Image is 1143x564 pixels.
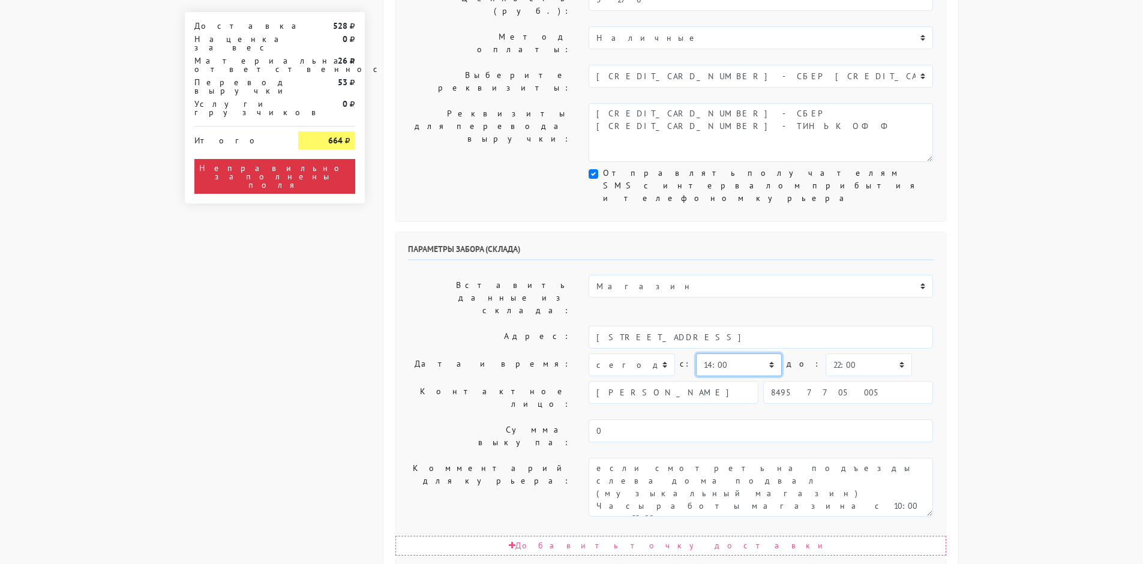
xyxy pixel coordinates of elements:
label: Дата и время: [399,353,580,376]
label: до: [787,353,821,374]
label: Реквизиты для перевода выручки: [399,103,580,162]
label: Метод оплаты: [399,26,580,60]
div: Доставка [185,22,290,30]
label: c: [680,353,691,374]
label: Отправлять получателям SMS с интервалом прибытия и телефоном курьера [603,167,933,205]
div: Итого [194,131,281,145]
input: Телефон [763,381,933,404]
div: Перевод выручки [185,78,290,95]
label: Выберите реквизиты: [399,65,580,98]
strong: 528 [333,20,347,31]
label: Сумма выкупа: [399,419,580,453]
h6: Параметры забора (склада) [408,244,934,260]
div: Материальная ответственность [185,56,290,73]
input: Имя [589,381,758,404]
div: Неправильно заполнены поля [194,159,355,194]
label: Контактное лицо: [399,381,580,415]
div: Наценка за вес [185,35,290,52]
strong: 664 [328,135,343,146]
label: Комментарий для курьера: [399,458,580,517]
label: Вставить данные из склада: [399,275,580,321]
div: Добавить точку доставки [395,536,946,556]
div: Услуги грузчиков [185,100,290,116]
strong: 26 [338,55,347,66]
textarea: [CREDIT_CARD_NUMBER] - СБЕР [CREDIT_CARD_NUMBER] - ТИНЬКОФФ [589,103,933,162]
strong: 53 [338,77,347,88]
strong: 0 [343,98,347,109]
strong: 0 [343,34,347,44]
textarea: если смотреть на подъезды слева дома подвал (музыкальный магазин) Часы работы магазина с 10:00 до... [589,458,933,517]
label: Адрес: [399,326,580,349]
